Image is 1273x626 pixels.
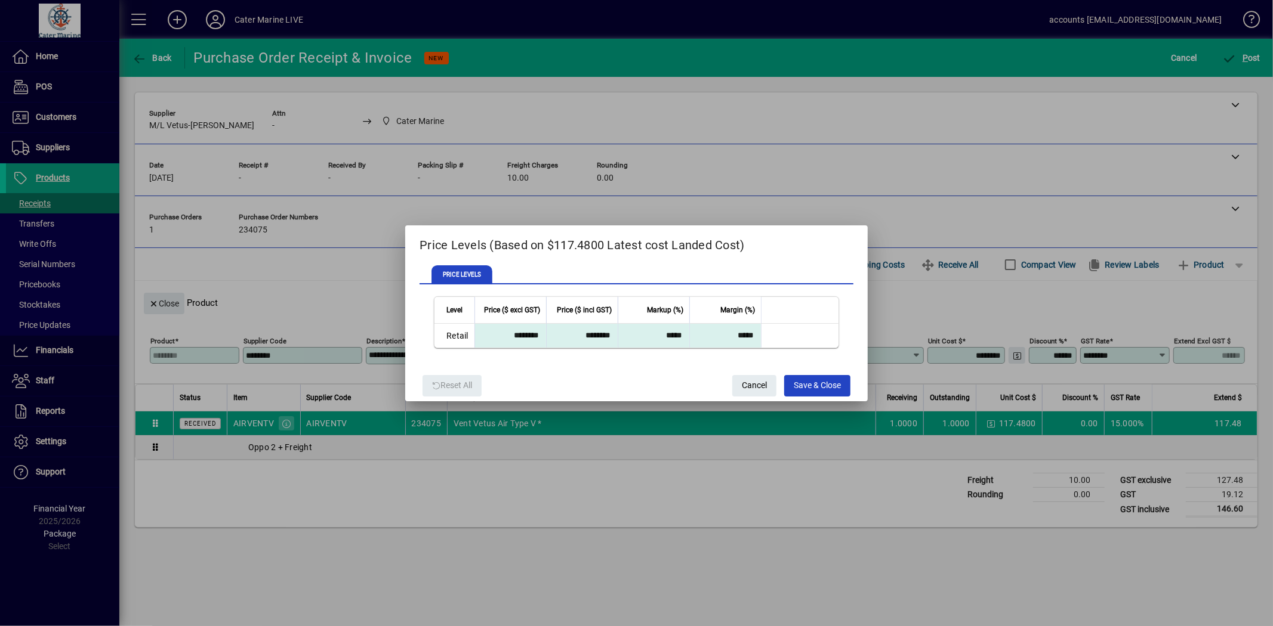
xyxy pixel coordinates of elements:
[732,375,776,396] button: Cancel
[794,376,841,395] span: Save & Close
[720,303,755,317] span: Margin (%)
[405,225,868,260] h2: Price Levels (Based on $117.4800 Latest cost Landed Cost)
[484,303,540,317] span: Price ($ excl GST)
[742,376,767,395] span: Cancel
[784,375,850,396] button: Save & Close
[431,265,492,284] span: PRICE LEVELS
[647,303,683,317] span: Markup (%)
[434,324,474,348] td: Retail
[557,303,612,317] span: Price ($ incl GST)
[446,303,463,317] span: Level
